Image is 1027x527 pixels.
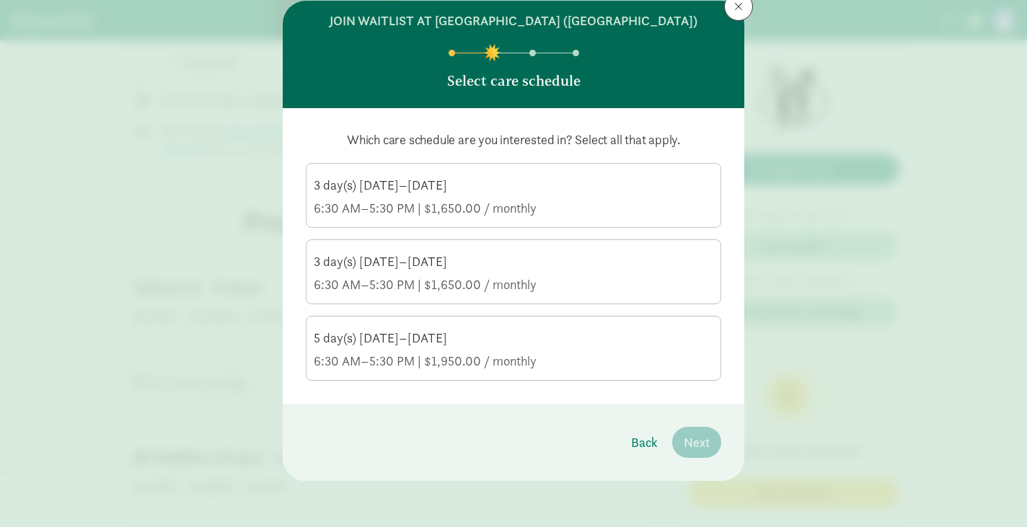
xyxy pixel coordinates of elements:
[314,353,713,370] div: 6:30 AM–5:30 PM | $1,950.00 / monthly
[684,433,710,452] span: Next
[314,329,713,347] div: 5 day(s) [DATE]–[DATE]
[330,12,697,30] h6: join waitlist at [GEOGRAPHIC_DATA] ([GEOGRAPHIC_DATA])
[672,427,721,458] button: Next
[447,71,581,91] p: Select care schedule
[314,253,713,270] div: 3 day(s) [DATE]–[DATE]
[314,200,713,217] div: 6:30 AM–5:30 PM | $1,650.00 / monthly
[631,433,658,452] span: Back
[314,177,713,194] div: 3 day(s) [DATE]–[DATE]
[314,276,713,293] div: 6:30 AM–5:30 PM | $1,650.00 / monthly
[620,427,669,458] button: Back
[306,131,721,149] p: Which care schedule are you interested in? Select all that apply.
